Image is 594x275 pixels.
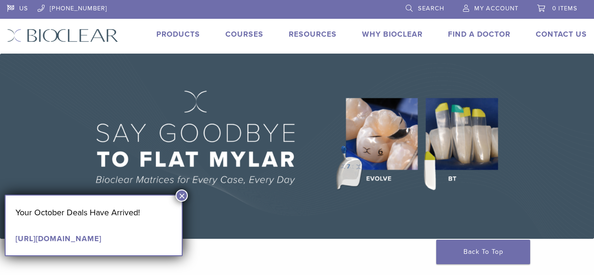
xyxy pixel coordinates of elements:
a: Contact Us [536,30,587,39]
span: 0 items [552,5,578,12]
img: Bioclear [7,29,118,42]
span: Search [418,5,444,12]
a: Products [156,30,200,39]
a: Find A Doctor [448,30,510,39]
p: Your October Deals Have Arrived! [15,205,172,220]
a: Courses [225,30,263,39]
a: [URL][DOMAIN_NAME] [15,234,101,244]
a: Back To Top [436,240,530,264]
a: Why Bioclear [362,30,423,39]
span: My Account [474,5,518,12]
a: Resources [289,30,337,39]
button: Close [176,189,188,202]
